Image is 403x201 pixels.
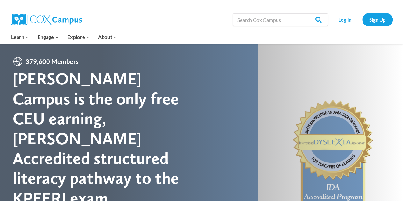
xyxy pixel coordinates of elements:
img: Cox Campus [11,14,82,25]
button: Child menu of Explore [63,30,94,44]
span: 379,600 Members [23,56,81,67]
button: Child menu of Engage [33,30,63,44]
a: Sign Up [362,13,393,26]
input: Search Cox Campus [233,13,328,26]
button: Child menu of Learn [7,30,34,44]
nav: Primary Navigation [7,30,121,44]
a: Log In [331,13,359,26]
nav: Secondary Navigation [331,13,393,26]
button: Child menu of About [94,30,121,44]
